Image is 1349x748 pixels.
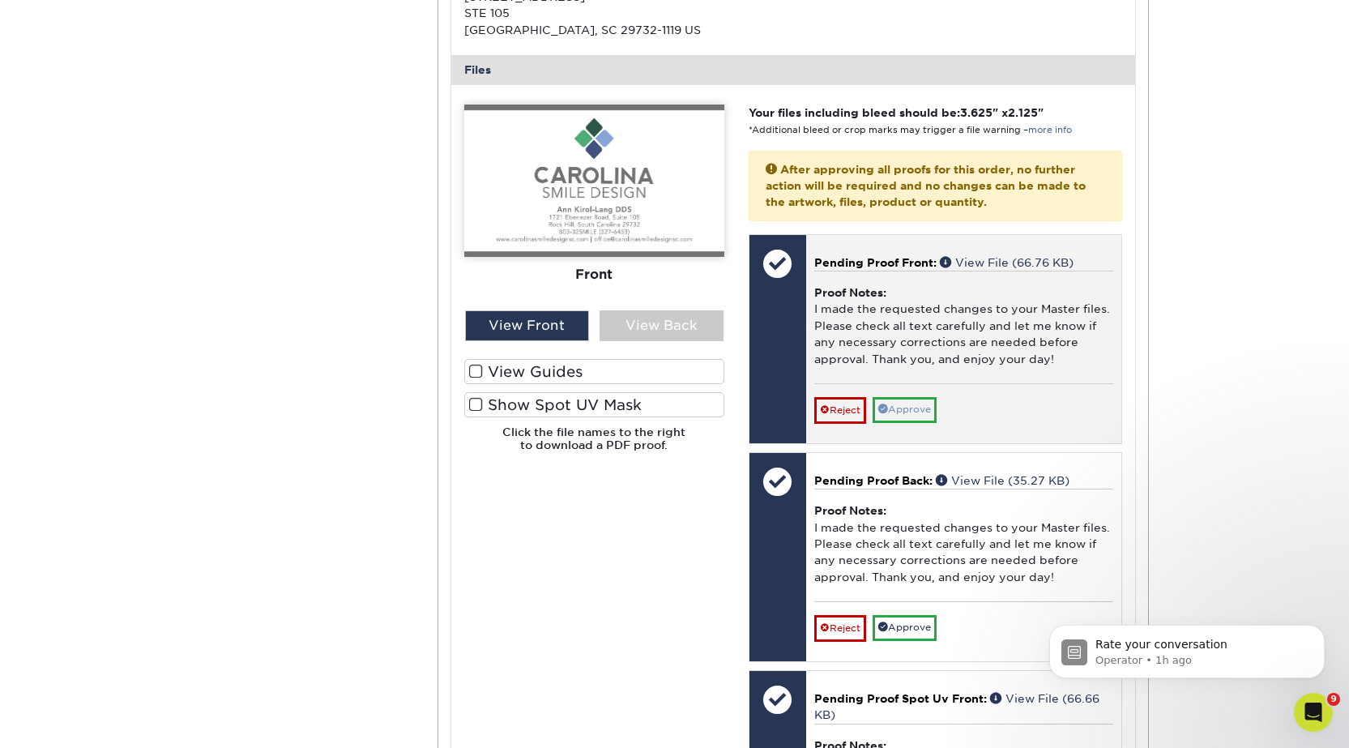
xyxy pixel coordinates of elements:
[1008,106,1038,119] span: 2.125
[766,163,1086,209] strong: After approving all proofs for this order, no further action will be required and no changes can ...
[940,256,1074,269] a: View File (66.76 KB)
[1025,591,1349,704] iframe: Intercom notifications message
[960,106,993,119] span: 3.625
[1028,125,1072,135] a: more info
[1327,693,1340,706] span: 9
[749,125,1072,135] small: *Additional bleed or crop marks may trigger a file warning –
[814,256,937,269] span: Pending Proof Front:
[600,310,724,341] div: View Back
[1294,693,1333,732] iframe: Intercom live chat
[873,615,937,640] a: Approve
[814,474,933,487] span: Pending Proof Back:
[814,504,886,517] strong: Proof Notes:
[464,359,724,384] label: View Guides
[936,474,1069,487] a: View File (35.27 KB)
[814,397,866,423] a: Reject
[814,271,1113,383] div: I made the requested changes to your Master files. Please check all text carefully and let me kno...
[814,615,866,641] a: Reject
[814,489,1113,601] div: I made the requested changes to your Master files. Please check all text carefully and let me kno...
[451,55,1135,84] div: Files
[464,425,724,465] h6: Click the file names to the right to download a PDF proof.
[814,692,987,705] span: Pending Proof Spot Uv Front:
[873,397,937,422] a: Approve
[464,256,724,292] div: Front
[814,286,886,299] strong: Proof Notes:
[464,392,724,417] label: Show Spot UV Mask
[749,106,1044,119] strong: Your files including bleed should be: " x "
[465,310,589,341] div: View Front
